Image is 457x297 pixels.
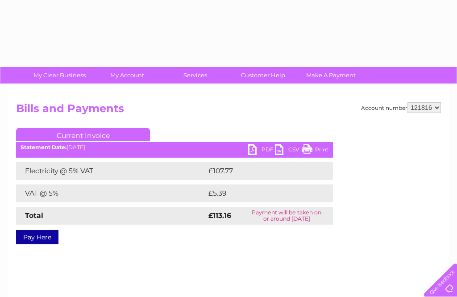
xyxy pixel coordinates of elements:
td: Payment will be taken on or around [DATE] [240,207,333,225]
td: VAT @ 5% [16,184,206,202]
a: My Clear Business [23,67,96,84]
a: My Account [91,67,164,84]
strong: £113.16 [208,211,231,220]
a: Current Invoice [16,128,150,141]
div: Account number [361,102,441,113]
h2: Bills and Payments [16,102,441,119]
a: Customer Help [226,67,300,84]
strong: Total [25,211,43,220]
a: CSV [275,144,302,157]
td: £107.77 [206,162,316,180]
td: £5.39 [206,184,312,202]
div: [DATE] [16,144,333,151]
td: Electricity @ 5% VAT [16,162,206,180]
a: Print [302,144,328,157]
a: Make A Payment [294,67,368,84]
a: PDF [248,144,275,157]
a: Services [158,67,232,84]
b: Statement Date: [21,144,66,151]
a: Pay Here [16,230,58,244]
